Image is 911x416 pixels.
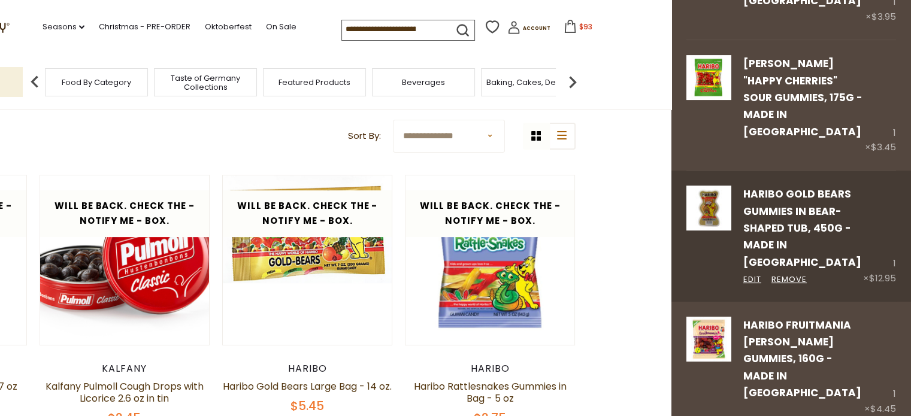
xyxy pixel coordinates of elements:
a: Christmas - PRE-ORDER [99,20,190,34]
a: Haribo Gold Bears Large Bag - 14 oz. [223,379,392,393]
a: Featured Products [279,78,350,87]
label: Sort By: [348,129,381,144]
a: Edit [743,274,761,286]
a: Haribo Gold Bears Gummies Bear-Shaped [686,186,731,286]
div: Kalfany [40,363,210,375]
img: Haribo Happy Cherries (German) [686,55,731,100]
a: Oktoberfest [204,20,251,34]
a: Food By Category [62,78,131,87]
a: Haribo Rattlesnakes Gummies in Bag - 5 oz [414,379,567,405]
a: Account [507,21,550,38]
span: $5.45 [290,397,324,414]
span: $93 [579,22,592,32]
img: previous arrow [23,70,47,94]
a: Seasons [43,20,84,34]
a: Remove [771,274,807,286]
div: 1 × [865,55,896,155]
img: Haribo Gold Bears Large Bag - 14 oz. [223,175,392,283]
a: [PERSON_NAME] "Happy Cherries" Sour Gummies, 175g - Made in [GEOGRAPHIC_DATA] [743,56,862,138]
img: Haribo Gold Bears Gummies Bear-Shaped [686,186,731,230]
a: Taste of Germany Collections [158,74,253,92]
span: $4.45 [870,402,896,415]
a: Haribo Fruitmania [PERSON_NAME] Gummies, 160g - Made in [GEOGRAPHIC_DATA] [743,318,861,400]
img: next arrow [561,70,585,94]
span: $12.95 [869,272,896,284]
span: $3.45 [871,141,896,153]
img: Haribo Rattlesnakes Gummies in Bag - 5 oz [405,175,575,345]
a: Haribo Happy Cherries (German) [686,55,731,155]
img: Kalfany Pulmoll Cough Drops with Licorice 2.6 oz in tin [40,175,210,345]
span: $3.95 [871,10,896,23]
a: Beverages [402,78,445,87]
a: Haribo Gold Bears Gummies in bear-shaped tub, 450g - made in [GEOGRAPHIC_DATA] [743,187,861,269]
a: Baking, Cakes, Desserts [486,78,579,87]
div: 1 × [863,186,896,286]
div: Haribo [222,363,393,375]
button: $93 [553,20,604,38]
img: Haribo Fruitmania Berry [686,317,731,362]
a: Kalfany Pulmoll Cough Drops with Licorice 2.6 oz in tin [46,379,204,405]
span: Account [523,25,550,32]
div: Haribo [405,363,576,375]
a: On Sale [265,20,296,34]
